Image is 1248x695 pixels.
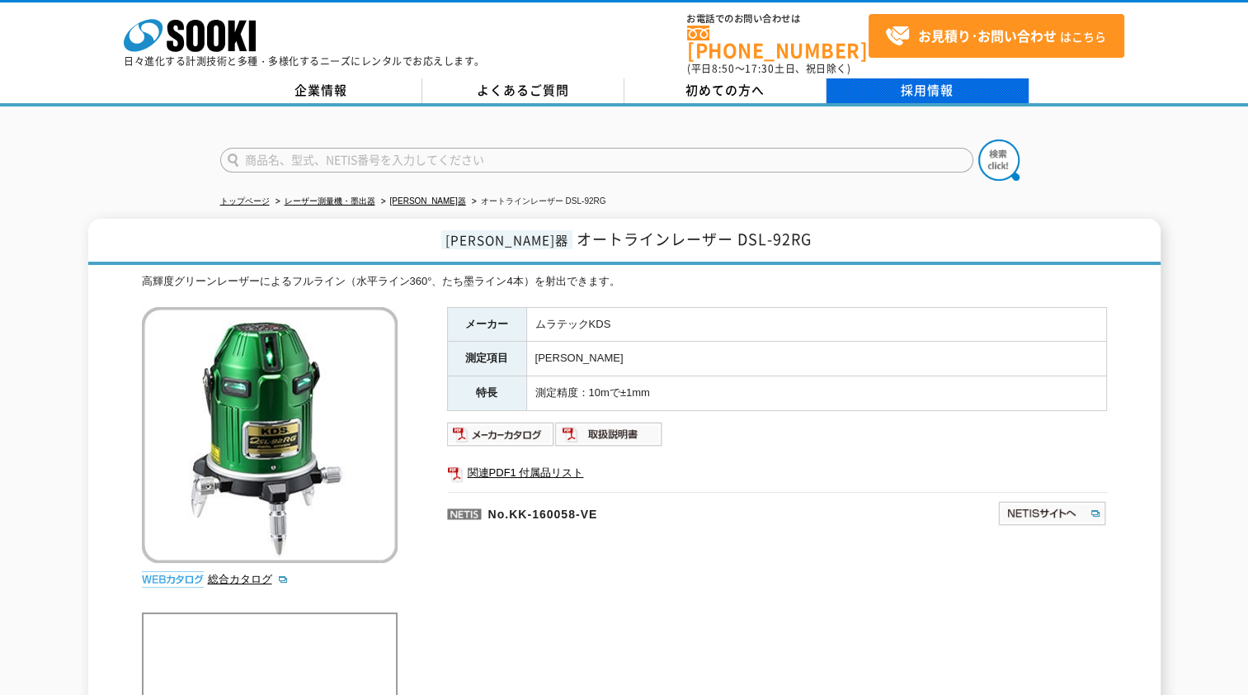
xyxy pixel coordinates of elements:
[447,342,526,376] th: 測定項目
[827,78,1029,103] a: 採用情報
[447,421,555,447] img: メーカーカタログ
[885,24,1106,49] span: はこちら
[687,14,869,24] span: お電話でのお問い合わせは
[555,432,663,444] a: 取扱説明書
[978,139,1020,181] img: btn_search.png
[124,56,485,66] p: 日々進化する計測技術と多種・多様化するニーズにレンタルでお応えします。
[208,573,289,585] a: 総合カタログ
[526,342,1106,376] td: [PERSON_NAME]
[555,421,663,447] img: 取扱説明書
[285,196,375,206] a: レーザー測量機・墨出器
[220,196,270,206] a: トップページ
[997,500,1107,527] img: NETISサイトへ
[869,14,1124,58] a: お見積り･お問い合わせはこちら
[447,432,555,444] a: メーカーカタログ
[142,571,204,588] img: webカタログ
[220,148,973,173] input: 商品名、型式、NETIS番号を入力してください
[447,462,1107,484] a: 関連PDF1 付属品リスト
[390,196,466,206] a: [PERSON_NAME]器
[745,61,775,76] span: 17:30
[422,78,624,103] a: よくあるご質問
[142,273,1107,291] div: 高輝度グリーンレーザーによるフルライン（水平ライン360°、たち墨ライン4本）を射出できます。
[918,26,1057,45] strong: お見積り･お問い合わせ
[685,81,765,99] span: 初めての方へ
[526,307,1106,342] td: ムラテックKDS
[447,307,526,342] th: メーカー
[687,61,850,76] span: (平日 ～ 土日、祝日除く)
[712,61,735,76] span: 8:50
[220,78,422,103] a: 企業情報
[687,26,869,59] a: [PHONE_NUMBER]
[142,307,398,563] img: オートラインレーザー DSL-92RG
[624,78,827,103] a: 初めての方へ
[469,193,606,210] li: オートラインレーザー DSL-92RG
[447,492,838,532] p: No.KK-160058-VE
[441,230,572,249] span: [PERSON_NAME]器
[526,376,1106,411] td: 測定精度：10mで±1mm
[577,228,812,250] span: オートラインレーザー DSL-92RG
[447,376,526,411] th: 特長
